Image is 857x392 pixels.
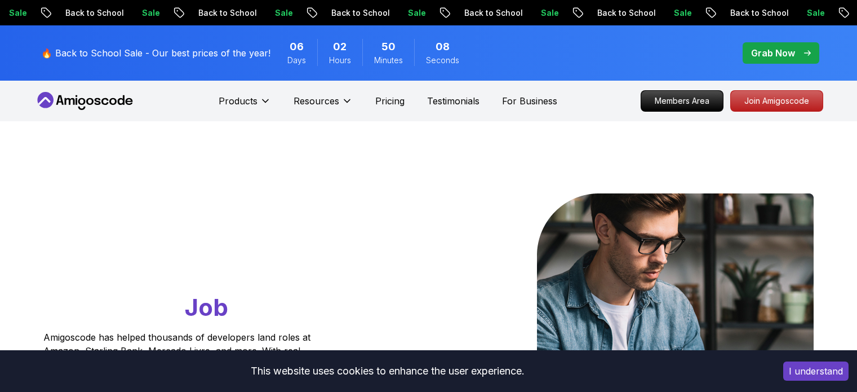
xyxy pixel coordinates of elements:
[532,7,568,19] p: Sale
[798,7,834,19] p: Sale
[287,55,306,66] span: Days
[381,39,396,55] span: 50 Minutes
[329,55,351,66] span: Hours
[731,91,823,111] p: Join Amigoscode
[374,55,403,66] span: Minutes
[751,46,795,60] p: Grab Now
[294,94,339,108] p: Resources
[502,94,557,108] a: For Business
[399,7,435,19] p: Sale
[219,94,257,108] p: Products
[730,90,823,112] a: Join Amigoscode
[375,94,405,108] a: Pricing
[721,7,798,19] p: Back to School
[436,39,450,55] span: 8 Seconds
[426,55,459,66] span: Seconds
[133,7,169,19] p: Sale
[665,7,701,19] p: Sale
[294,94,353,117] button: Resources
[43,331,314,385] p: Amigoscode has helped thousands of developers land roles at Amazon, Starling Bank, Mercado Livre,...
[641,91,723,111] p: Members Area
[8,359,766,384] div: This website uses cookies to enhance the user experience.
[641,90,723,112] a: Members Area
[322,7,399,19] p: Back to School
[455,7,532,19] p: Back to School
[41,46,270,60] p: 🔥 Back to School Sale - Our best prices of the year!
[588,7,665,19] p: Back to School
[185,293,228,321] span: Job
[783,362,849,381] button: Accept cookies
[43,193,354,324] h1: Go From Learning to Hired: Master Java, Spring Boot & Cloud Skills That Get You the
[189,7,266,19] p: Back to School
[266,7,302,19] p: Sale
[290,39,304,55] span: 6 Days
[219,94,271,117] button: Products
[56,7,133,19] p: Back to School
[333,39,347,55] span: 2 Hours
[427,94,479,108] a: Testimonials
